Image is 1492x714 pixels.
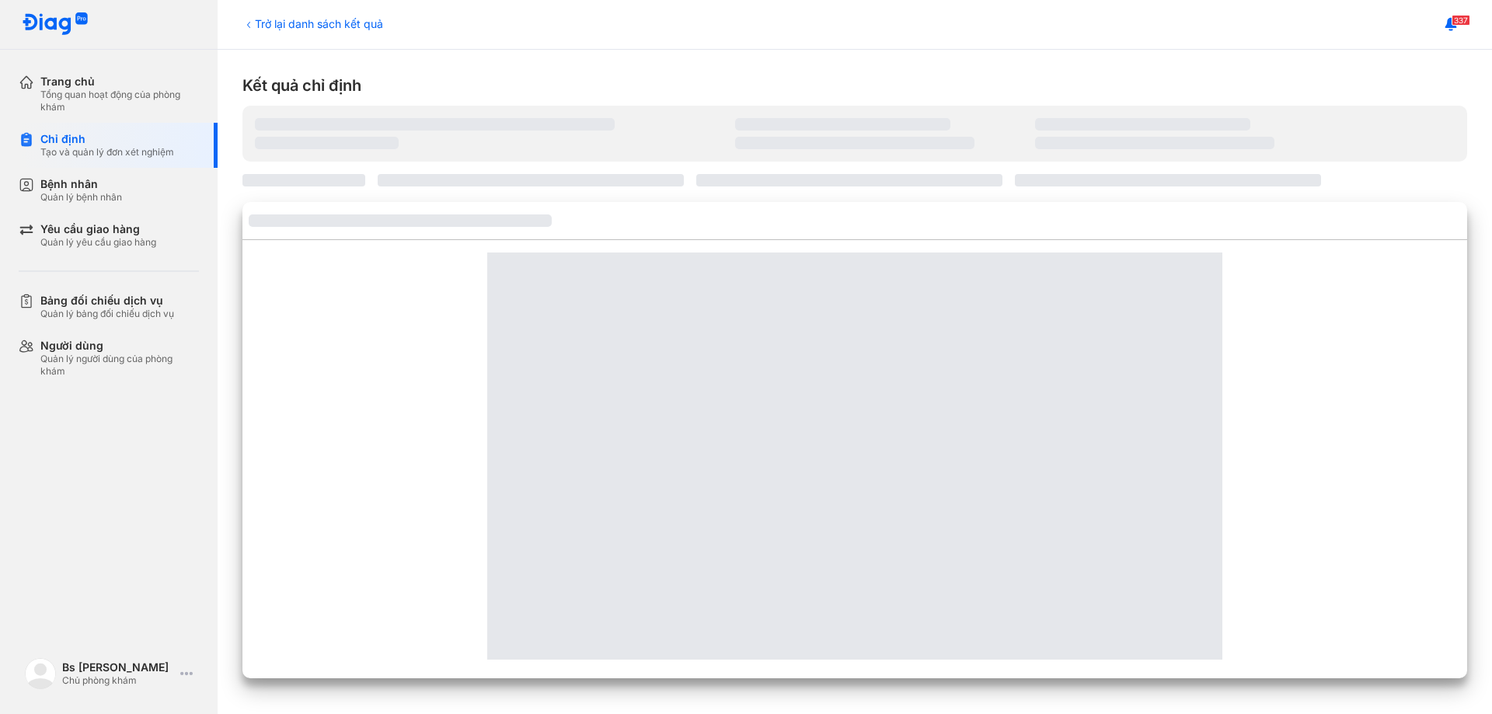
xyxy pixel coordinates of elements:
[22,12,89,37] img: logo
[40,294,174,308] div: Bảng đối chiếu dịch vụ
[25,658,56,689] img: logo
[40,353,199,378] div: Quản lý người dùng của phòng khám
[40,132,174,146] div: Chỉ định
[40,236,156,249] div: Quản lý yêu cầu giao hàng
[1452,15,1470,26] span: 337
[40,308,174,320] div: Quản lý bảng đối chiếu dịch vụ
[40,75,199,89] div: Trang chủ
[242,75,1467,96] div: Kết quả chỉ định
[242,16,383,32] div: Trở lại danh sách kết quả
[40,339,199,353] div: Người dùng
[62,660,174,674] div: Bs [PERSON_NAME]
[62,674,174,687] div: Chủ phòng khám
[40,222,156,236] div: Yêu cầu giao hàng
[40,191,122,204] div: Quản lý bệnh nhân
[40,146,174,158] div: Tạo và quản lý đơn xét nghiệm
[40,177,122,191] div: Bệnh nhân
[40,89,199,113] div: Tổng quan hoạt động của phòng khám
